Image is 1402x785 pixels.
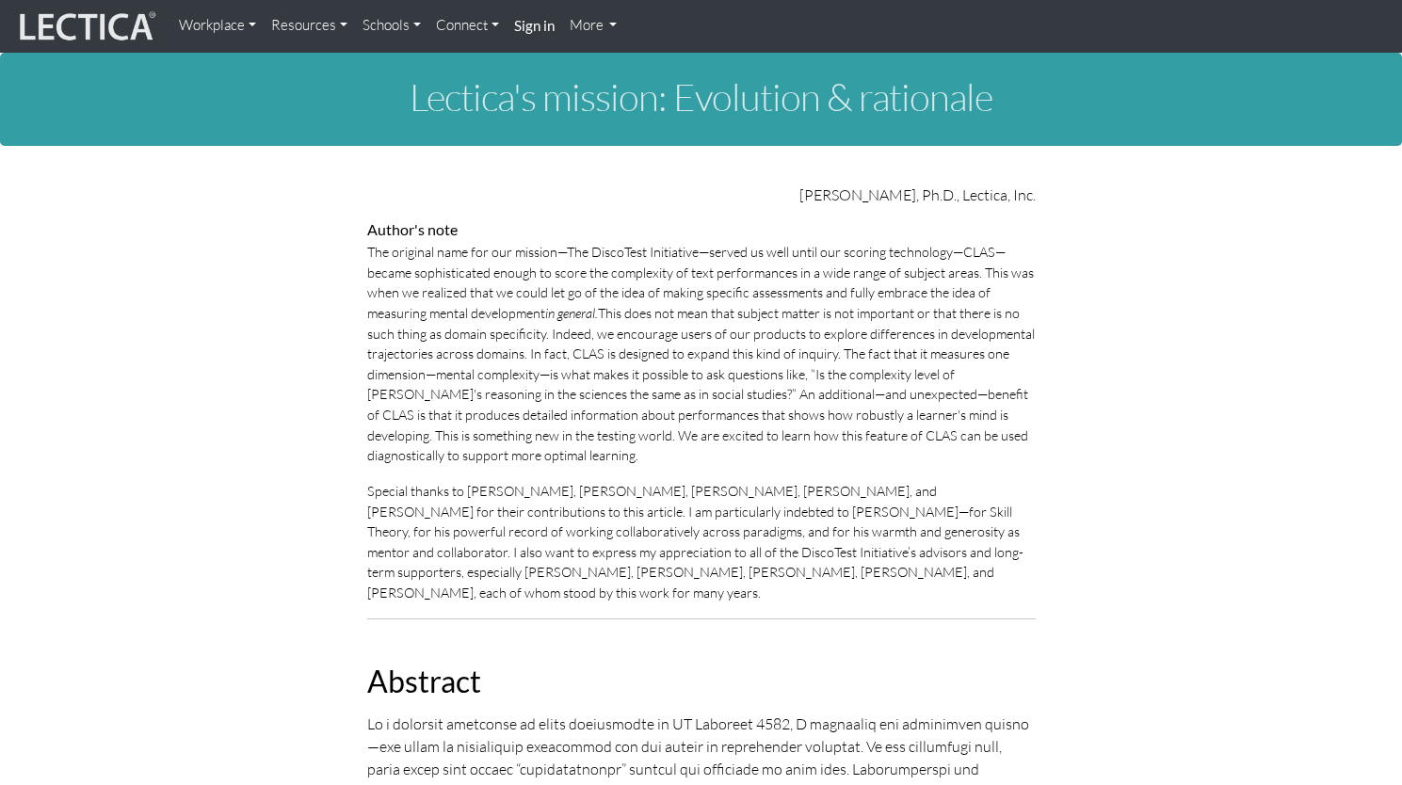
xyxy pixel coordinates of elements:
h5: Author's note [367,221,1036,238]
a: More [562,8,625,44]
h2: Abstract [367,665,1036,697]
a: Workplace [171,8,264,44]
a: Sign in [507,8,562,45]
a: Connect [428,8,507,44]
img: lecticalive [15,8,156,44]
p: The original name for our mission—The DiscoTest Initiative—served us well until our scoring techn... [367,242,1036,466]
p: Special thanks to [PERSON_NAME], [PERSON_NAME], [PERSON_NAME], [PERSON_NAME], and [PERSON_NAME] f... [367,481,1036,603]
i: in general. [545,305,598,321]
strong: Sign in [514,17,555,34]
p: [PERSON_NAME], Ph.D., Lectica, Inc. [367,184,1036,206]
a: Schools [355,8,428,44]
a: Resources [264,8,355,44]
h1: Lectica's mission: Evolution & rationale [179,76,1224,118]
